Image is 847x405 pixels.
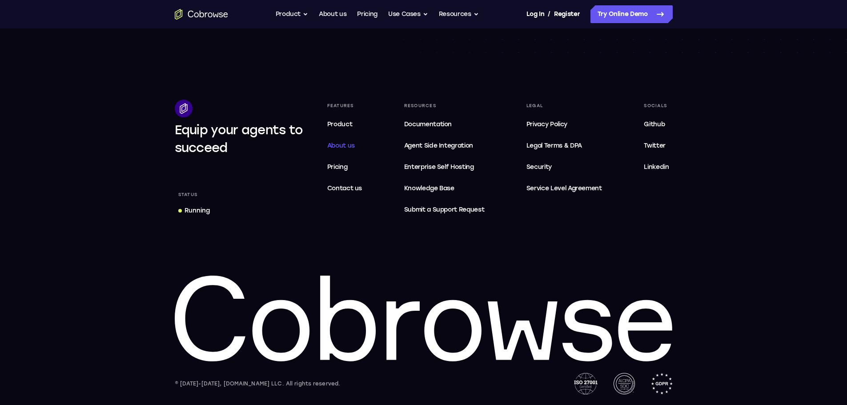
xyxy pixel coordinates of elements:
[175,203,213,219] a: Running
[276,5,309,23] button: Product
[640,137,672,155] a: Twitter
[401,137,488,155] a: Agent Side Integration
[523,180,606,197] a: Service Level Agreement
[327,120,353,128] span: Product
[324,180,366,197] a: Contact us
[401,158,488,176] a: Enterprise Self Hosting
[523,158,606,176] a: Security
[404,120,452,128] span: Documentation
[526,183,602,194] span: Service Level Agreement
[175,122,303,155] span: Equip your agents to succeed
[175,9,228,20] a: Go to the home page
[404,140,485,151] span: Agent Side Integration
[614,373,635,394] img: AICPA SOC
[324,116,366,133] a: Product
[401,100,488,112] div: Resources
[324,137,366,155] a: About us
[644,120,665,128] span: Github
[185,206,210,215] div: Running
[523,137,606,155] a: Legal Terms & DPA
[548,9,550,20] span: /
[644,163,669,171] span: Linkedin
[175,188,201,201] div: Status
[640,158,672,176] a: Linkedin
[439,5,479,23] button: Resources
[404,162,485,172] span: Enterprise Self Hosting
[640,100,672,112] div: Socials
[574,373,597,394] img: ISO
[404,205,485,215] span: Submit a Support Request
[404,184,454,192] span: Knowledge Base
[554,5,580,23] a: Register
[590,5,673,23] a: Try Online Demo
[526,120,567,128] span: Privacy Policy
[327,163,348,171] span: Pricing
[526,142,582,149] span: Legal Terms & DPA
[175,379,341,388] div: © [DATE]-[DATE], [DOMAIN_NAME] LLC. All rights reserved.
[327,184,362,192] span: Contact us
[523,100,606,112] div: Legal
[357,5,377,23] a: Pricing
[327,142,355,149] span: About us
[324,158,366,176] a: Pricing
[644,142,666,149] span: Twitter
[526,163,552,171] span: Security
[401,180,488,197] a: Knowledge Base
[388,5,428,23] button: Use Cases
[526,5,544,23] a: Log In
[640,116,672,133] a: Github
[401,116,488,133] a: Documentation
[523,116,606,133] a: Privacy Policy
[401,201,488,219] a: Submit a Support Request
[651,373,673,394] img: GDPR
[319,5,346,23] a: About us
[324,100,366,112] div: Features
